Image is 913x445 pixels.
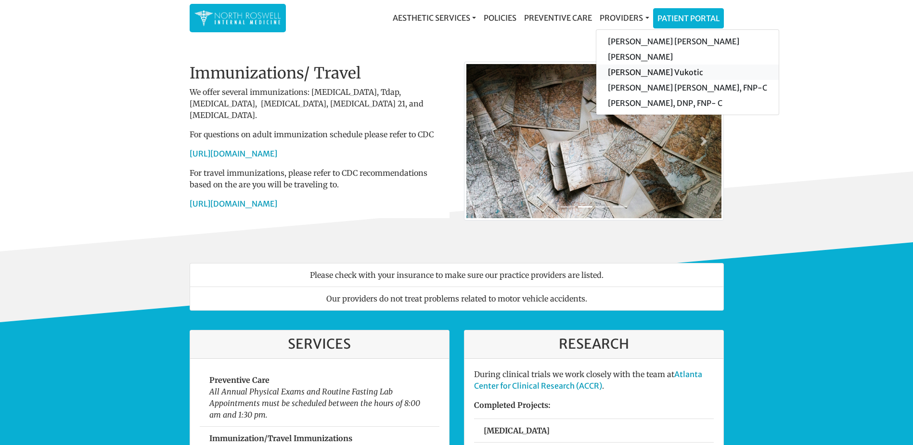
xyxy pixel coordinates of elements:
a: Atlanta Center for Clinical Research (ACCR) [474,369,702,391]
a: [URL][DOMAIN_NAME] [190,149,277,158]
em: All Annual Physical Exams and Routine Fasting Lab Appointments must be scheduled between the hour... [209,387,420,419]
a: Patient Portal [654,9,723,28]
a: [URL][DOMAIN_NAME] [190,199,277,209]
strong: Preventive Care [209,375,270,385]
a: Providers [596,8,653,27]
a: Policies [480,8,520,27]
li: Please check with your insurance to make sure our practice providers are listed. [190,263,724,287]
p: We offer several immunizations: [MEDICAL_DATA], Tdap, [MEDICAL_DATA], [MEDICAL_DATA], [MEDICAL_DA... [190,86,450,121]
a: [PERSON_NAME] Vukotic [596,65,779,80]
p: For travel immunizations, please refer to CDC recommendations based on the are you will be travel... [190,167,450,190]
a: Preventive Care [520,8,596,27]
strong: Immunization/Travel Immunizations [209,433,352,443]
a: [PERSON_NAME] [PERSON_NAME] [596,34,779,49]
h3: Services [200,336,439,353]
strong: [MEDICAL_DATA] [484,426,550,435]
h3: Research [474,336,714,353]
li: Our providers do not treat problems related to motor vehicle accidents. [190,287,724,311]
a: [PERSON_NAME] [PERSON_NAME], FNP-C [596,80,779,95]
p: For questions on adult immunization schedule please refer to CDC [190,129,450,140]
a: [PERSON_NAME], DNP, FNP- C [596,95,779,111]
h2: Immunizations/ Travel [190,64,450,82]
p: During clinical trials we work closely with the team at . [474,368,714,392]
a: [PERSON_NAME] [596,49,779,65]
a: Aesthetic Services [389,8,480,27]
strong: Completed Projects: [474,400,551,410]
img: North Roswell Internal Medicine [194,9,281,27]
